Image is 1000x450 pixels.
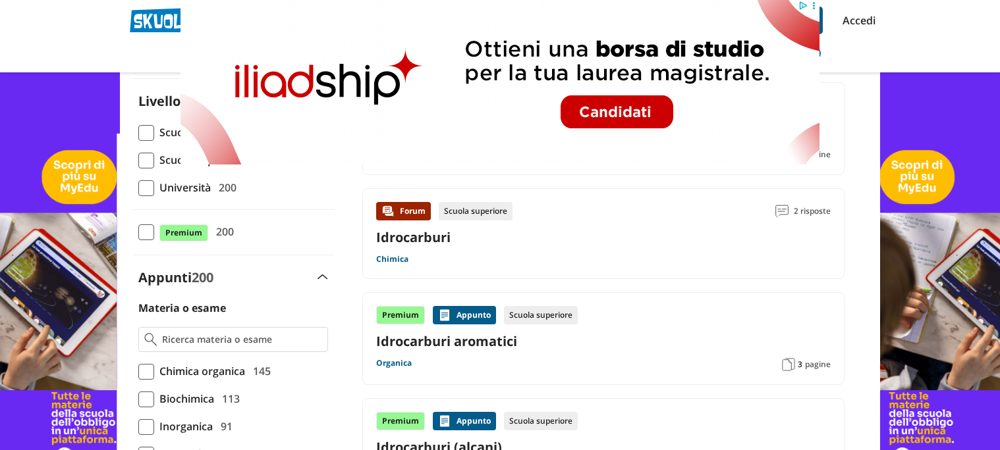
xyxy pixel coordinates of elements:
span: 113 [217,390,240,407]
span: Premium [159,224,208,241]
div: Scuola superiore [439,202,513,220]
span: Inorganica [154,418,213,435]
div: Scuola superiore [504,412,578,430]
a: Organica [376,358,412,368]
img: Appunti contenuto [438,309,451,322]
div: Appunto [433,412,496,430]
span: 3 [798,359,802,370]
a: Idrocarburi [376,228,451,246]
div: Appunto [433,306,496,324]
label: Materia o esame [138,301,226,315]
div: Forum [376,202,431,220]
span: 200 [213,179,236,196]
div: Premium [376,306,425,324]
span: Biochimica [154,390,214,407]
a: Chimica [376,254,408,264]
img: Apri e chiudi sezione [318,274,328,280]
input: Ricerca materia o esame [162,333,322,346]
label: Livello [138,92,181,110]
label: Appunti [138,268,213,286]
span: 145 [248,362,271,380]
img: Commenti lettura [775,205,789,218]
span: 91 [215,418,233,435]
span: Scuola Media [154,124,226,141]
span: 200 [211,223,234,240]
a: Idrocarburi aromatici [376,332,831,350]
a: Accedi [843,7,870,34]
div: Premium [376,412,425,430]
div: Scuola superiore [504,306,578,324]
img: Appunti contenuto [438,414,451,428]
img: Forum contenuto [381,205,395,218]
img: Ricerca materia o esame [144,333,157,346]
img: Pagine [782,358,795,371]
span: 200 [192,268,213,286]
span: Chimica organica [154,362,245,380]
span: Scuola Superiore [154,151,244,168]
span: Università [154,179,211,196]
span: 2 risposte [794,202,831,220]
span: pagine [805,359,831,370]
